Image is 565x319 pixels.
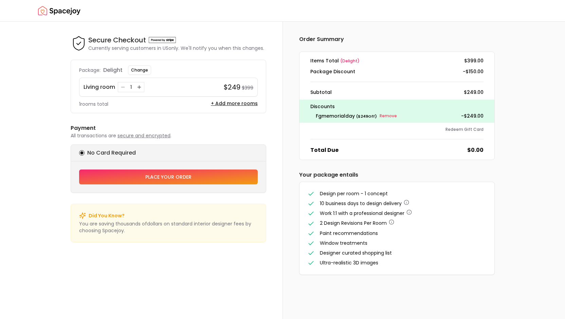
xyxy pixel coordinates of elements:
h6: Order Summary [299,35,495,43]
dt: Items Total [310,57,360,64]
dt: Package Discount [310,68,355,75]
button: Increase quantity for Living room [136,84,143,91]
button: Redeem Gift Card [445,127,484,132]
span: fgmemorialday [316,113,355,119]
dd: $249.00 [464,89,484,96]
p: You are saving thousands of dollar s on standard interior designer fees by choosing Spacejoy. [79,220,258,234]
h6: Payment [71,124,266,132]
small: Remove [380,113,397,119]
p: Discounts [310,102,484,111]
span: Paint recommendations [320,230,378,237]
span: 2 Design Revisions Per Room [320,220,387,226]
dt: Total Due [310,146,339,154]
h6: Your package entails [299,171,495,179]
h6: No Card Required [87,149,136,157]
p: Package: [79,67,101,74]
h4: $249 [224,82,240,92]
dd: -$150.00 [463,68,484,75]
button: Change [128,65,151,75]
button: Place your order [79,170,258,184]
span: Work 1:1 with a professional designer [320,210,404,217]
p: All transactions are . [71,132,266,139]
span: Designer curated shopping list [320,250,392,256]
dt: Subtotal [310,89,332,96]
img: Spacejoy Logo [38,4,80,18]
p: delight [103,66,123,74]
a: Spacejoy [38,4,80,18]
button: + Add more rooms [211,100,258,107]
span: ( delight ) [340,58,360,64]
span: Window treatments [320,240,367,246]
h4: Secure Checkout [88,35,146,45]
small: $399 [242,84,253,91]
small: ( $ 249 Off) [356,114,377,119]
div: 1 [128,84,134,91]
dd: $399.00 [464,57,484,64]
p: Did You Know? [89,212,125,219]
p: Living room [84,83,115,91]
span: 10 business days to design delivery [320,200,402,207]
img: Powered by stripe [149,37,176,43]
span: Design per room - 1 concept [320,190,388,197]
span: secure and encrypted [117,132,170,139]
p: Currently serving customers in US only. We'll notify you when this changes. [88,45,264,52]
p: 1 rooms total [79,101,108,107]
p: - $249.00 [461,112,484,120]
span: Ultra-realistic 3D images [320,259,378,266]
button: Decrease quantity for Living room [120,84,126,91]
dd: $0.00 [467,146,484,154]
